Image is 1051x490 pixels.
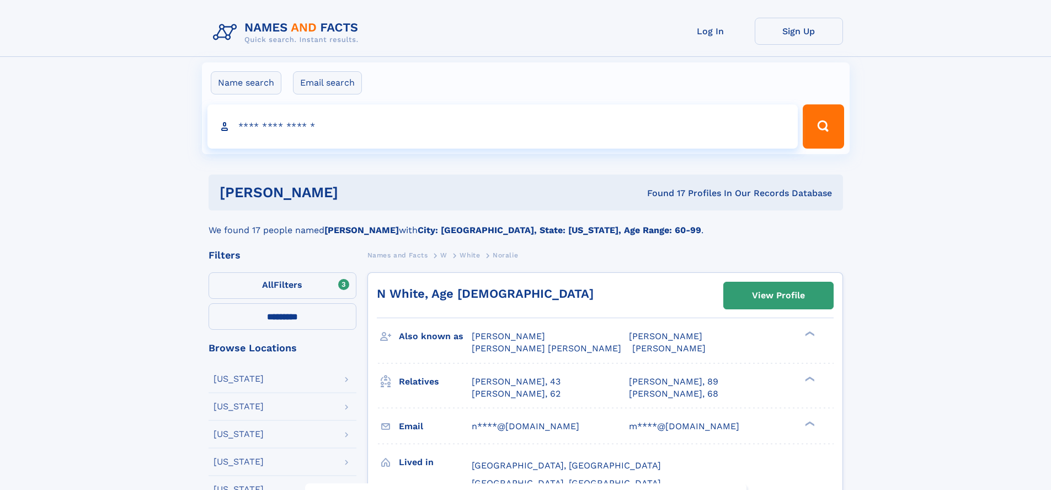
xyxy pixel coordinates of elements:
[724,282,833,309] a: View Profile
[440,248,447,262] a: W
[493,251,518,259] span: Noralie
[472,388,561,400] a: [PERSON_NAME], 62
[460,248,480,262] a: White
[220,186,493,199] h1: [PERSON_NAME]
[472,478,661,488] span: [GEOGRAPHIC_DATA], [GEOGRAPHIC_DATA]
[209,272,356,299] label: Filters
[214,375,264,383] div: [US_STATE]
[209,343,356,353] div: Browse Locations
[211,71,281,94] label: Name search
[472,343,621,354] span: [PERSON_NAME] [PERSON_NAME]
[399,372,472,391] h3: Relatives
[629,376,718,388] a: [PERSON_NAME], 89
[802,375,815,382] div: ❯
[802,330,815,338] div: ❯
[262,280,274,290] span: All
[493,187,832,199] div: Found 17 Profiles In Our Records Database
[209,250,356,260] div: Filters
[293,71,362,94] label: Email search
[472,331,545,341] span: [PERSON_NAME]
[632,343,706,354] span: [PERSON_NAME]
[440,251,447,259] span: W
[629,331,702,341] span: [PERSON_NAME]
[752,283,805,308] div: View Profile
[214,402,264,411] div: [US_STATE]
[399,417,472,436] h3: Email
[207,104,798,149] input: search input
[418,225,701,235] b: City: [GEOGRAPHIC_DATA], State: [US_STATE], Age Range: 60-99
[367,248,428,262] a: Names and Facts
[399,453,472,472] h3: Lived in
[399,327,472,346] h3: Also known as
[209,210,843,237] div: We found 17 people named with .
[802,420,815,427] div: ❯
[472,376,561,388] a: [PERSON_NAME], 43
[629,388,718,400] a: [PERSON_NAME], 68
[472,460,661,471] span: [GEOGRAPHIC_DATA], [GEOGRAPHIC_DATA]
[803,104,844,149] button: Search Button
[324,225,399,235] b: [PERSON_NAME]
[209,18,367,48] img: Logo Names and Facts
[755,18,843,45] a: Sign Up
[214,430,264,439] div: [US_STATE]
[214,457,264,466] div: [US_STATE]
[377,287,594,301] a: N White, Age [DEMOGRAPHIC_DATA]
[460,251,480,259] span: White
[666,18,755,45] a: Log In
